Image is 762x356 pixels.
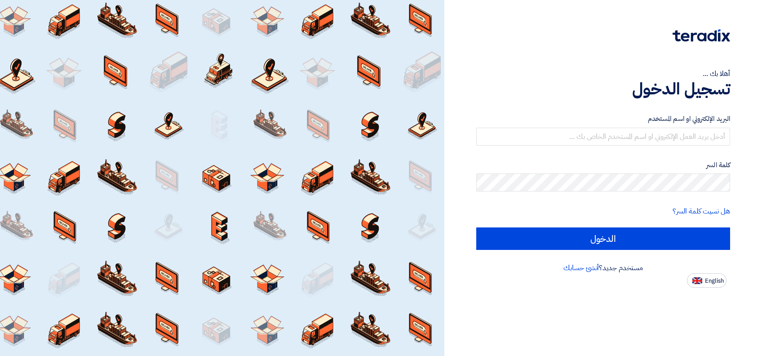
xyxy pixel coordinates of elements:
[673,29,730,42] img: Teradix logo
[692,277,702,284] img: en-US.png
[687,273,727,288] button: English
[476,114,730,124] label: البريد الإلكتروني او اسم المستخدم
[563,263,599,273] a: أنشئ حسابك
[476,263,730,273] div: مستخدم جديد؟
[705,278,724,284] span: English
[476,79,730,99] h1: تسجيل الدخول
[476,68,730,79] div: أهلا بك ...
[673,206,730,217] a: هل نسيت كلمة السر؟
[476,128,730,146] input: أدخل بريد العمل الإلكتروني او اسم المستخدم الخاص بك ...
[476,160,730,170] label: كلمة السر
[476,227,730,250] input: الدخول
